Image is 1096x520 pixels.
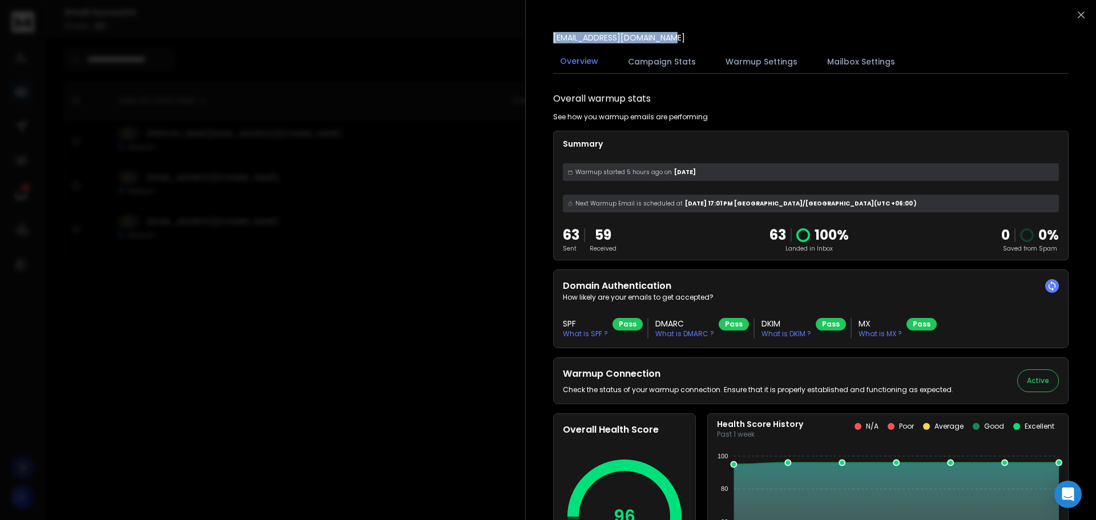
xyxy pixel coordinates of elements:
strong: 0 [1001,225,1010,244]
p: 59 [590,226,616,244]
tspan: 100 [718,453,728,459]
p: Good [984,422,1004,431]
p: 63 [769,226,786,244]
div: Pass [719,318,749,330]
h3: DKIM [761,318,811,329]
p: Poor [899,422,914,431]
p: How likely are your emails to get accepted? [563,293,1059,302]
span: Next Warmup Email is scheduled at [575,199,683,208]
p: Received [590,244,616,253]
p: Landed in Inbox [769,244,849,253]
h3: MX [859,318,902,329]
p: What is DKIM ? [761,329,811,338]
div: [DATE] [563,163,1059,181]
button: Campaign Stats [621,49,703,74]
h2: Domain Authentication [563,279,1059,293]
p: Past 1 week [717,430,803,439]
p: See how you warmup emails are performing [553,112,708,122]
p: What is MX ? [859,329,902,338]
p: Excellent [1025,422,1054,431]
p: 63 [563,226,579,244]
div: Pass [816,318,846,330]
div: [DATE] 17:01 PM [GEOGRAPHIC_DATA]/[GEOGRAPHIC_DATA] (UTC +06:00 ) [563,195,1059,212]
tspan: 80 [721,485,728,492]
h3: DMARC [655,318,714,329]
button: Mailbox Settings [820,49,902,74]
p: 0 % [1038,226,1059,244]
p: What is SPF ? [563,329,608,338]
p: Summary [563,138,1059,150]
h2: Overall Health Score [563,423,686,437]
div: Pass [613,318,643,330]
p: 100 % [815,226,849,244]
p: What is DMARC ? [655,329,714,338]
p: Health Score History [717,418,803,430]
button: Warmup Settings [719,49,804,74]
button: Overview [553,49,605,75]
button: Active [1017,369,1059,392]
h3: SPF [563,318,608,329]
div: Open Intercom Messenger [1054,481,1082,508]
p: Saved from Spam [1001,244,1059,253]
span: Warmup started 5 hours ago on [575,168,672,176]
p: Check the status of your warmup connection. Ensure that it is properly established and functionin... [563,385,953,394]
p: [EMAIL_ADDRESS][DOMAIN_NAME] [553,32,685,43]
p: N/A [866,422,879,431]
p: Average [934,422,964,431]
div: Pass [906,318,937,330]
p: Sent [563,244,579,253]
h1: Overall warmup stats [553,92,651,106]
h2: Warmup Connection [563,367,953,381]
